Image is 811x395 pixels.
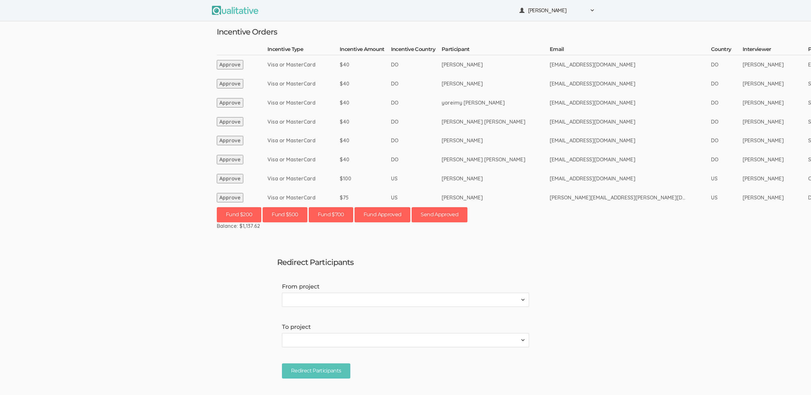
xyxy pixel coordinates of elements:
[391,112,442,131] td: DO
[391,188,442,207] td: US
[391,74,442,93] td: DO
[340,112,391,131] td: $40
[355,207,411,222] button: Fund Approved
[340,169,391,188] td: $100
[711,150,743,169] td: DO
[391,46,442,55] th: Incentive Country
[442,112,550,131] td: [PERSON_NAME] [PERSON_NAME]
[442,55,550,74] td: [PERSON_NAME]
[217,222,594,230] div: Balance: $1,137.62
[442,93,550,112] td: yoreimy [PERSON_NAME]
[217,193,243,202] button: Approve
[267,55,340,74] td: Visa or MasterCard
[442,131,550,150] td: [PERSON_NAME]
[217,98,243,107] button: Approve
[340,188,391,207] td: $75
[550,112,711,131] td: [EMAIL_ADDRESS][DOMAIN_NAME]
[743,169,808,188] td: [PERSON_NAME]
[309,207,353,222] button: Fund $700
[340,46,391,55] th: Incentive Amount
[442,74,550,93] td: [PERSON_NAME]
[267,188,340,207] td: Visa or MasterCard
[391,150,442,169] td: DO
[267,46,340,55] th: Incentive Type
[217,207,261,222] button: Fund $200
[267,74,340,93] td: Visa or MasterCard
[391,55,442,74] td: DO
[340,150,391,169] td: $40
[550,169,711,188] td: [EMAIL_ADDRESS][DOMAIN_NAME]
[217,174,243,183] button: Approve
[282,283,529,291] label: From project
[267,150,340,169] td: Visa or MasterCard
[528,7,586,14] span: [PERSON_NAME]
[550,46,711,55] th: Email
[711,55,743,74] td: DO
[412,207,467,222] button: Send Approved
[550,93,711,112] td: [EMAIL_ADDRESS][DOMAIN_NAME]
[550,55,711,74] td: [EMAIL_ADDRESS][DOMAIN_NAME]
[743,74,808,93] td: [PERSON_NAME]
[743,46,808,55] th: Interviewer
[267,112,340,131] td: Visa or MasterCard
[277,258,534,267] h3: Redirect Participants
[282,363,350,379] input: Redirect Participants
[263,207,307,222] button: Fund $500
[340,55,391,74] td: $40
[217,79,243,88] button: Approve
[442,46,550,55] th: Participant
[743,55,808,74] td: [PERSON_NAME]
[267,93,340,112] td: Visa or MasterCard
[550,131,711,150] td: [EMAIL_ADDRESS][DOMAIN_NAME]
[711,46,743,55] th: Country
[391,169,442,188] td: US
[550,188,711,207] td: [PERSON_NAME][EMAIL_ADDRESS][PERSON_NAME][DOMAIN_NAME]
[743,131,808,150] td: [PERSON_NAME]
[779,364,811,395] iframe: Chat Widget
[711,93,743,112] td: DO
[267,169,340,188] td: Visa or MasterCard
[340,74,391,93] td: $40
[711,188,743,207] td: US
[212,6,258,15] img: Qualitative
[550,74,711,93] td: [EMAIL_ADDRESS][DOMAIN_NAME]
[515,3,599,18] button: [PERSON_NAME]
[711,169,743,188] td: US
[711,112,743,131] td: DO
[743,112,808,131] td: [PERSON_NAME]
[391,93,442,112] td: DO
[217,155,243,164] button: Approve
[550,150,711,169] td: [EMAIL_ADDRESS][DOMAIN_NAME]
[217,60,243,69] button: Approve
[743,188,808,207] td: [PERSON_NAME]
[442,188,550,207] td: [PERSON_NAME]
[711,131,743,150] td: DO
[282,323,529,331] label: To project
[217,136,243,145] button: Approve
[340,93,391,112] td: $40
[217,28,594,36] h3: Incentive Orders
[442,169,550,188] td: [PERSON_NAME]
[217,117,243,127] button: Approve
[743,93,808,112] td: [PERSON_NAME]
[743,150,808,169] td: [PERSON_NAME]
[340,131,391,150] td: $40
[267,131,340,150] td: Visa or MasterCard
[442,150,550,169] td: [PERSON_NAME] [PERSON_NAME]
[711,74,743,93] td: DO
[391,131,442,150] td: DO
